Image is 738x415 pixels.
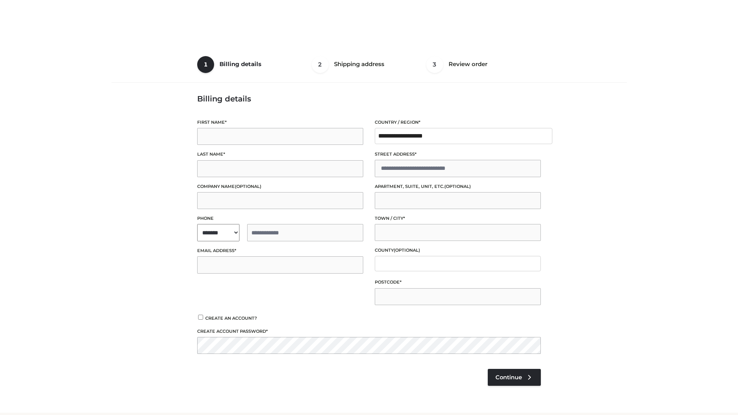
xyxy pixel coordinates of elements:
span: Continue [495,374,522,381]
input: Create an account? [197,315,204,320]
label: Country / Region [375,119,541,126]
h3: Billing details [197,94,541,103]
label: Apartment, suite, unit, etc. [375,183,541,190]
label: Phone [197,215,363,222]
label: Postcode [375,279,541,286]
span: (optional) [394,247,420,253]
label: Town / City [375,215,541,222]
a: Continue [488,369,541,386]
label: Last name [197,151,363,158]
span: 3 [426,56,443,73]
span: Shipping address [334,60,384,68]
span: 1 [197,56,214,73]
label: Create account password [197,328,541,335]
span: Create an account? [205,315,257,321]
label: Email address [197,247,363,254]
span: (optional) [235,184,261,189]
span: Review order [449,60,487,68]
label: County [375,247,541,254]
label: First name [197,119,363,126]
label: Company name [197,183,363,190]
span: 2 [312,56,329,73]
span: (optional) [444,184,471,189]
span: Billing details [219,60,261,68]
label: Street address [375,151,541,158]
